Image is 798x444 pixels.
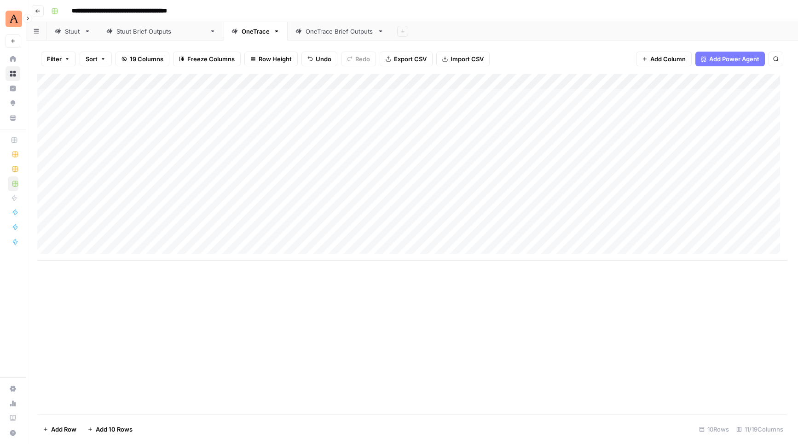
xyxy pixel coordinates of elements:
[288,22,392,41] a: OneTrace Brief Outputs
[187,54,235,64] span: Freeze Columns
[380,52,433,66] button: Export CSV
[695,422,733,437] div: 10 Rows
[116,27,206,36] div: [PERSON_NAME] Brief Outputs
[451,54,484,64] span: Import CSV
[6,81,20,96] a: Insights
[116,52,169,66] button: 19 Columns
[173,52,241,66] button: Freeze Columns
[6,52,20,66] a: Home
[130,54,163,64] span: 19 Columns
[224,22,288,41] a: OneTrace
[242,27,270,36] div: OneTrace
[82,422,138,437] button: Add 10 Rows
[47,54,62,64] span: Filter
[6,396,20,411] a: Usage
[98,22,224,41] a: [PERSON_NAME] Brief Outputs
[47,22,98,41] a: Stuut
[244,52,298,66] button: Row Height
[51,425,76,434] span: Add Row
[650,54,686,64] span: Add Column
[6,11,22,27] img: Animalz Logo
[733,422,787,437] div: 11/19 Columns
[6,381,20,396] a: Settings
[86,54,98,64] span: Sort
[259,54,292,64] span: Row Height
[96,425,133,434] span: Add 10 Rows
[355,54,370,64] span: Redo
[394,54,427,64] span: Export CSV
[80,52,112,66] button: Sort
[6,426,20,440] button: Help + Support
[6,66,20,81] a: Browse
[436,52,490,66] button: Import CSV
[37,422,82,437] button: Add Row
[6,7,20,30] button: Workspace: Animalz
[341,52,376,66] button: Redo
[6,96,20,111] a: Opportunities
[695,52,765,66] button: Add Power Agent
[301,52,337,66] button: Undo
[306,27,374,36] div: OneTrace Brief Outputs
[65,27,81,36] div: Stuut
[636,52,692,66] button: Add Column
[316,54,331,64] span: Undo
[6,111,20,125] a: Your Data
[6,411,20,426] a: Learning Hub
[709,54,759,64] span: Add Power Agent
[41,52,76,66] button: Filter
